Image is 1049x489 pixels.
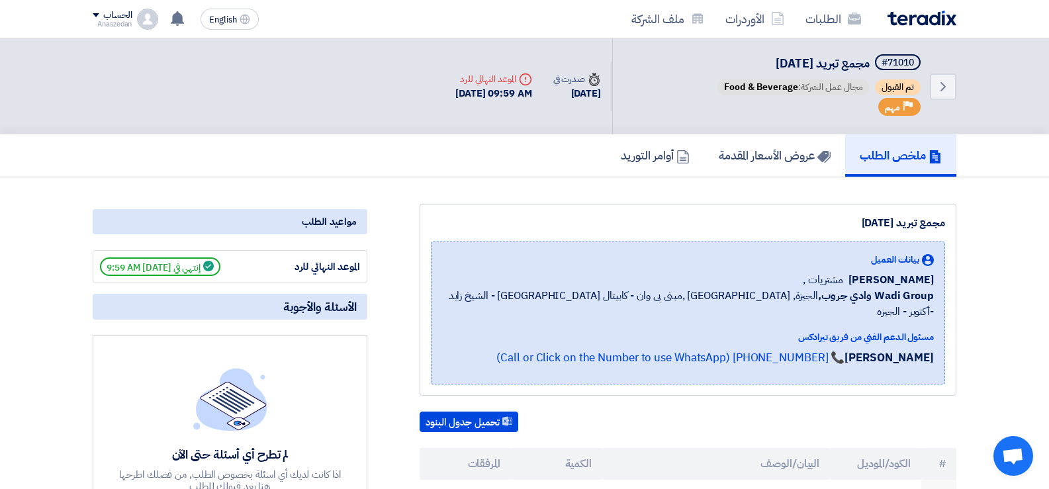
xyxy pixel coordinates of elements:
a: الأوردرات [715,3,795,34]
span: تم القبول [875,79,921,95]
a: ملخص الطلب [845,134,956,177]
div: لم تطرح أي أسئلة حتى الآن [118,447,343,462]
a: عروض الأسعار المقدمة [704,134,845,177]
div: مجمع تبريد [DATE] [431,215,945,231]
div: الحساب [103,10,132,21]
div: صدرت في [553,72,601,86]
th: # [921,448,956,480]
a: الطلبات [795,3,872,34]
span: مجال عمل الشركة: [717,79,870,95]
span: مجمع تبريد [DATE] [776,54,870,72]
div: مواعيد الطلب [93,209,367,234]
div: مسئول الدعم الفني من فريق تيرادكس [442,330,934,344]
a: Open chat [993,436,1033,476]
div: #71010 [882,58,914,67]
span: English [209,15,237,24]
th: البيان/الوصف [602,448,831,480]
button: تحميل جدول البنود [420,412,518,433]
span: بيانات العميل [871,253,919,267]
strong: [PERSON_NAME] [844,349,934,366]
img: profile_test.png [137,9,158,30]
span: إنتهي في [DATE] 9:59 AM [100,257,220,276]
a: أوامر التوريد [606,134,704,177]
div: Anaszedan [93,21,132,28]
img: empty_state_list.svg [193,368,267,430]
h5: عروض الأسعار المقدمة [719,148,831,163]
span: Food & Beverage [724,80,798,94]
button: English [201,9,259,30]
img: Teradix logo [888,11,956,26]
span: [PERSON_NAME] [848,272,934,288]
th: الكود/الموديل [830,448,921,480]
h5: مجمع تبريد 10/8/2025 [715,54,923,73]
a: ملف الشركة [621,3,715,34]
span: مهم [885,101,900,114]
div: [DATE] 09:59 AM [455,86,532,101]
th: المرفقات [420,448,511,480]
span: الجيزة, [GEOGRAPHIC_DATA] ,مبنى بى وان - كابيتال [GEOGRAPHIC_DATA] - الشيخ زايد -أكتوبر - الجيزه [442,288,934,320]
th: الكمية [511,448,602,480]
h5: أوامر التوريد [621,148,690,163]
span: الأسئلة والأجوبة [283,299,357,314]
div: [DATE] [553,86,601,101]
span: مشتريات , [803,272,843,288]
h5: ملخص الطلب [860,148,942,163]
div: الموعد النهائي للرد [455,72,532,86]
div: الموعد النهائي للرد [261,259,360,275]
b: Wadi Group وادي جروب, [818,288,934,304]
a: 📞 [PHONE_NUMBER] (Call or Click on the Number to use WhatsApp) [496,349,844,366]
